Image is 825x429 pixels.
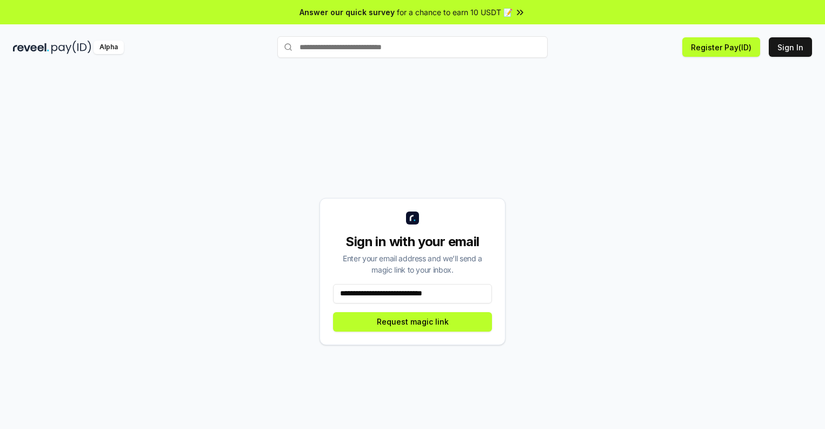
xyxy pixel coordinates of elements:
[397,6,513,18] span: for a chance to earn 10 USDT 📝
[300,6,395,18] span: Answer our quick survey
[682,37,760,57] button: Register Pay(ID)
[333,312,492,332] button: Request magic link
[406,212,419,225] img: logo_small
[94,41,124,54] div: Alpha
[333,253,492,275] div: Enter your email address and we’ll send a magic link to your inbox.
[51,41,91,54] img: pay_id
[333,233,492,250] div: Sign in with your email
[13,41,49,54] img: reveel_dark
[769,37,812,57] button: Sign In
